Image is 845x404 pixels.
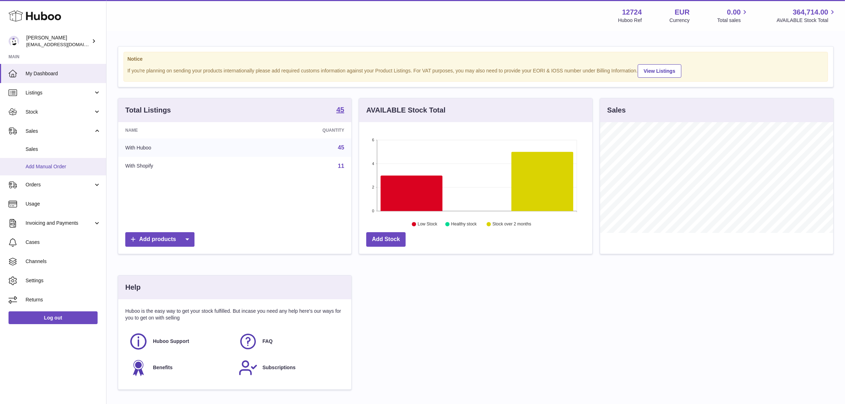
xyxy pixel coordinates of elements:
[9,36,19,47] img: internalAdmin-12724@internal.huboo.com
[675,7,690,17] strong: EUR
[793,7,828,17] span: 364,714.00
[777,7,836,24] a: 364,714.00 AVAILABLE Stock Total
[125,232,194,247] a: Add products
[127,63,824,78] div: If you're planning on sending your products internationally please add required customs informati...
[118,122,244,138] th: Name
[26,34,90,48] div: [PERSON_NAME]
[638,64,681,78] a: View Listings
[26,181,93,188] span: Orders
[336,106,344,113] strong: 45
[607,105,626,115] h3: Sales
[263,364,296,371] span: Subscriptions
[622,7,642,17] strong: 12724
[118,138,244,157] td: With Huboo
[727,7,741,17] span: 0.00
[118,157,244,175] td: With Shopify
[125,283,141,292] h3: Help
[26,258,101,265] span: Channels
[26,109,93,115] span: Stock
[418,222,438,227] text: Low Stock
[26,70,101,77] span: My Dashboard
[263,338,273,345] span: FAQ
[372,162,374,166] text: 4
[125,105,171,115] h3: Total Listings
[153,338,189,345] span: Huboo Support
[129,332,231,351] a: Huboo Support
[26,201,101,207] span: Usage
[26,146,101,153] span: Sales
[125,308,344,321] p: Huboo is the easy way to get your stock fulfilled. But incase you need any help here's our ways f...
[238,332,341,351] a: FAQ
[366,105,445,115] h3: AVAILABLE Stock Total
[372,209,374,213] text: 0
[372,138,374,142] text: 6
[366,232,406,247] a: Add Stock
[26,42,104,47] span: [EMAIL_ADDRESS][DOMAIN_NAME]
[26,163,101,170] span: Add Manual Order
[618,17,642,24] div: Huboo Ref
[26,239,101,246] span: Cases
[717,17,749,24] span: Total sales
[493,222,531,227] text: Stock over 2 months
[336,106,344,115] a: 45
[244,122,351,138] th: Quantity
[26,89,93,96] span: Listings
[26,220,93,226] span: Invoicing and Payments
[26,128,93,135] span: Sales
[238,358,341,377] a: Subscriptions
[129,358,231,377] a: Benefits
[127,56,824,62] strong: Notice
[451,222,477,227] text: Healthy stock
[26,277,101,284] span: Settings
[670,17,690,24] div: Currency
[338,163,344,169] a: 11
[153,364,172,371] span: Benefits
[777,17,836,24] span: AVAILABLE Stock Total
[372,185,374,190] text: 2
[717,7,749,24] a: 0.00 Total sales
[9,311,98,324] a: Log out
[26,296,101,303] span: Returns
[338,144,344,151] a: 45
